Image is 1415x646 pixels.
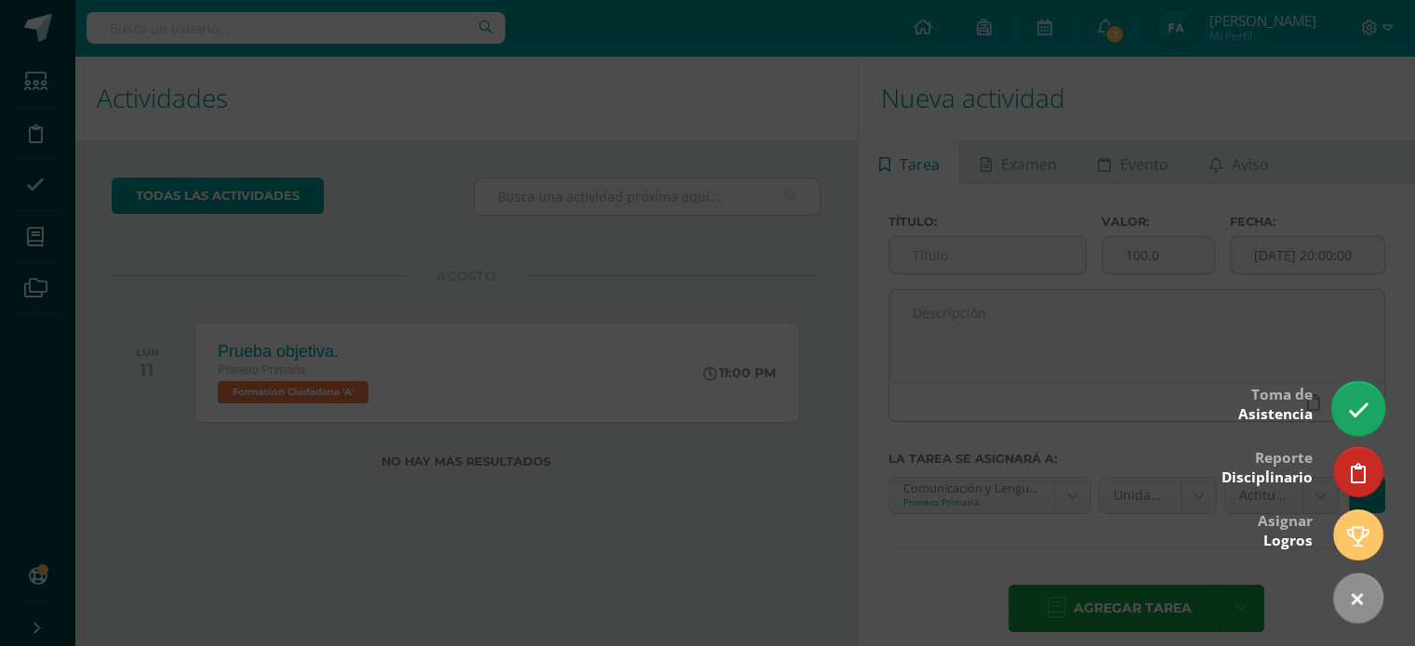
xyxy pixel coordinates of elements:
[1238,404,1313,424] span: Asistencia
[1221,436,1313,496] div: Reporte
[1263,531,1313,550] span: Logros
[1221,468,1313,487] span: Disciplinario
[1238,373,1313,433] div: Toma de
[1258,499,1313,560] div: Asignar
